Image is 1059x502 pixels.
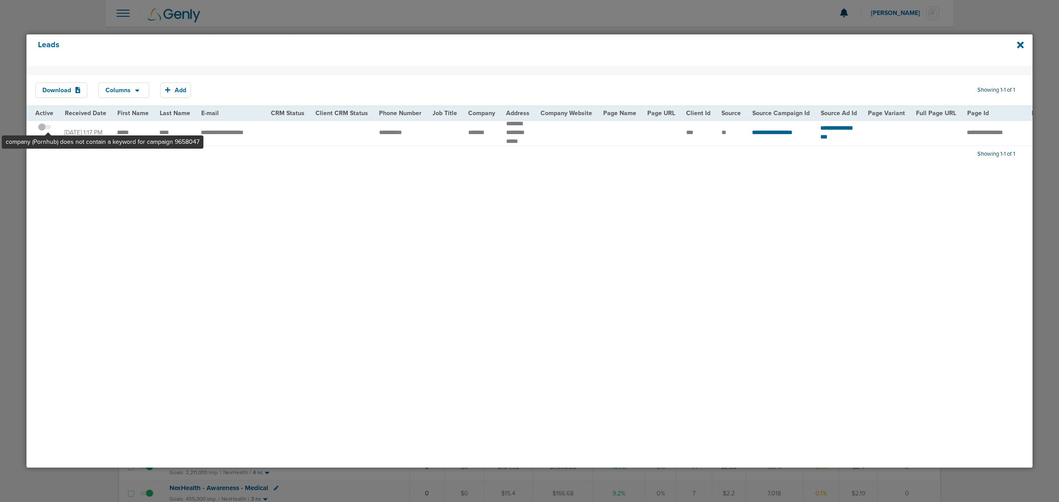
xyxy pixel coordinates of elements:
[752,109,810,117] span: Source Campaign Id
[598,106,642,120] th: Page Name
[59,120,112,146] td: [DATE] 1:17 PM
[535,106,598,120] th: Company Website
[117,109,149,117] span: First Name
[65,109,106,117] span: Received Date
[501,106,535,120] th: Address
[977,150,1015,158] span: Showing 1-1 of 1
[686,109,710,117] span: Client Id
[647,109,675,117] span: Page URL
[310,106,374,120] th: Client CRM Status
[977,86,1015,94] span: Showing 1-1 of 1
[160,82,191,98] button: Add
[35,82,87,98] button: Download
[271,109,304,117] span: CRM Status
[160,109,190,117] span: Last Name
[910,106,961,120] th: Full Page URL
[427,106,463,120] th: Job Title
[862,106,910,120] th: Page Variant
[38,40,925,60] h4: Leads
[201,109,219,117] span: E-mail
[721,109,741,117] span: Source
[35,109,53,117] span: Active
[961,106,1026,120] th: Page Id
[105,87,131,94] span: Columns
[463,106,501,120] th: Company
[379,109,421,117] span: Phone Number
[821,109,857,117] span: Source Ad Id
[175,86,186,94] span: Add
